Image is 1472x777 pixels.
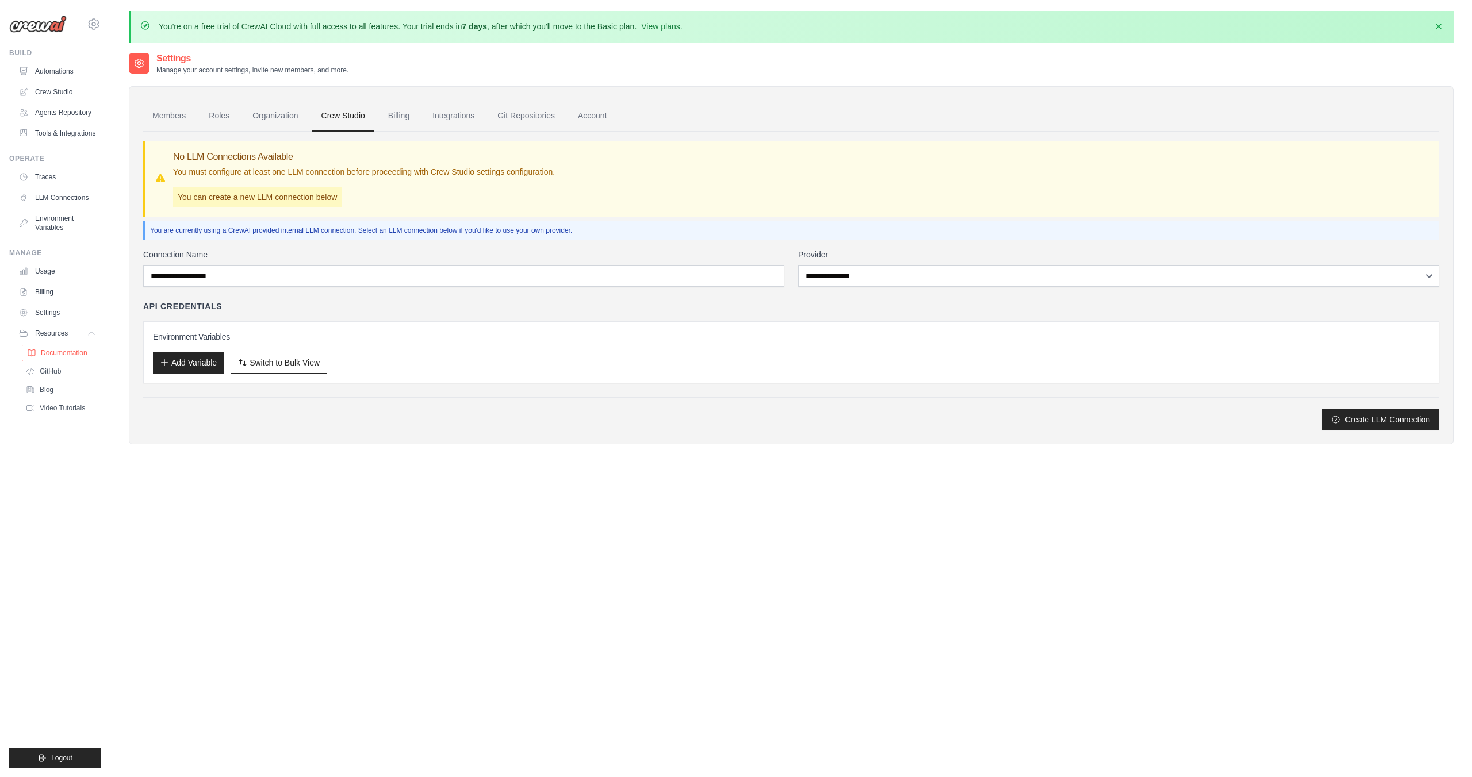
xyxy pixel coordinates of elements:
[312,101,374,132] a: Crew Studio
[231,352,327,374] button: Switch to Bulk View
[1414,722,1472,777] div: 聊天小组件
[21,382,101,398] a: Blog
[40,367,61,376] span: GitHub
[153,331,1429,343] h3: Environment Variables
[153,352,224,374] button: Add Variable
[14,283,101,301] a: Billing
[379,101,419,132] a: Billing
[143,101,195,132] a: Members
[9,48,101,57] div: Build
[159,21,683,32] p: You're on a free trial of CrewAI Cloud with full access to all features. Your trial ends in , aft...
[9,154,101,163] div: Operate
[173,150,555,164] h3: No LLM Connections Available
[200,101,239,132] a: Roles
[156,52,348,66] h2: Settings
[14,124,101,143] a: Tools & Integrations
[14,168,101,186] a: Traces
[22,345,102,361] a: Documentation
[14,262,101,280] a: Usage
[641,22,680,31] a: View plans
[14,103,101,122] a: Agents Repository
[14,209,101,237] a: Environment Variables
[1322,409,1439,430] button: Create LLM Connection
[40,385,53,394] span: Blog
[40,403,85,413] span: Video Tutorials
[9,748,101,768] button: Logout
[150,226,1435,235] p: You are currently using a CrewAI provided internal LLM connection. Select an LLM connection below...
[35,329,68,338] span: Resources
[14,83,101,101] a: Crew Studio
[462,22,487,31] strong: 7 days
[9,248,101,257] div: Manage
[143,249,784,260] label: Connection Name
[250,357,320,368] span: Switch to Bulk View
[21,363,101,379] a: GitHub
[173,166,555,178] p: You must configure at least one LLM connection before proceeding with Crew Studio settings config...
[21,400,101,416] a: Video Tutorials
[173,187,342,207] p: You can create a new LLM connection below
[41,348,87,357] span: Documentation
[51,753,72,763] span: Logout
[14,189,101,207] a: LLM Connections
[243,101,307,132] a: Organization
[9,16,67,33] img: Logo
[569,101,616,132] a: Account
[14,62,101,80] a: Automations
[1414,722,1472,777] iframe: Chat Widget
[143,301,222,312] h4: API Credentials
[14,303,101,322] a: Settings
[488,101,564,132] a: Git Repositories
[14,324,101,343] button: Resources
[798,249,1439,260] label: Provider
[156,66,348,75] p: Manage your account settings, invite new members, and more.
[423,101,484,132] a: Integrations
